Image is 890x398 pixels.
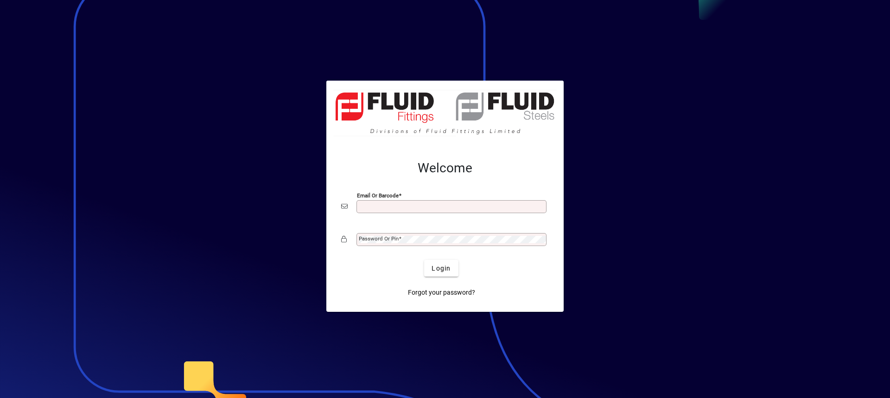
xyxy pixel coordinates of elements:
[359,235,399,242] mat-label: Password or Pin
[357,192,399,199] mat-label: Email or Barcode
[404,284,479,301] a: Forgot your password?
[424,260,458,277] button: Login
[432,264,451,273] span: Login
[341,160,549,176] h2: Welcome
[408,288,475,297] span: Forgot your password?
